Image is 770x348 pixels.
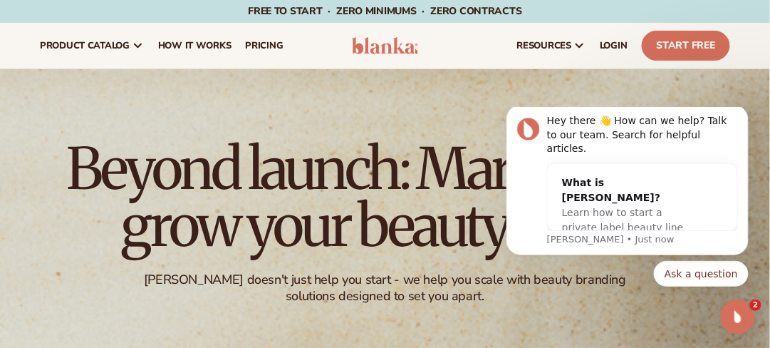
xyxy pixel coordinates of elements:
[510,23,593,68] a: resources
[11,140,759,255] h1: Beyond launch: Marketing to grow your beauty brand
[62,7,253,49] div: Hey there 👋 How can we help? Talk to our team. Search for helpful articles.
[169,154,264,180] button: Quick reply: Ask a question
[33,23,151,68] a: product catalog
[151,23,239,68] a: How It Works
[158,40,231,51] span: How It Works
[248,4,521,18] span: Free to start · ZERO minimums · ZERO contracts
[238,23,290,68] a: pricing
[642,31,730,61] a: Start Free
[63,57,224,155] div: What is [PERSON_NAME]?Learn how to start a private label beauty line with [PERSON_NAME]
[245,40,283,51] span: pricing
[40,40,130,51] span: product catalog
[352,37,418,54] img: logo
[517,40,571,51] span: resources
[32,11,55,34] img: Profile image for Lee
[62,7,253,124] div: Message content
[136,272,634,305] div: [PERSON_NAME] doesn't just help you start - we help you scale with beauty branding solutions desi...
[21,154,264,180] div: Quick reply options
[77,68,209,98] div: What is [PERSON_NAME]?
[77,100,199,141] span: Learn how to start a private label beauty line with [PERSON_NAME]
[600,40,628,51] span: LOGIN
[721,300,755,334] iframe: Intercom live chat
[593,23,635,68] a: LOGIN
[485,107,770,295] iframe: Intercom notifications message
[62,126,253,139] p: Message from Lee, sent Just now
[750,300,761,311] span: 2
